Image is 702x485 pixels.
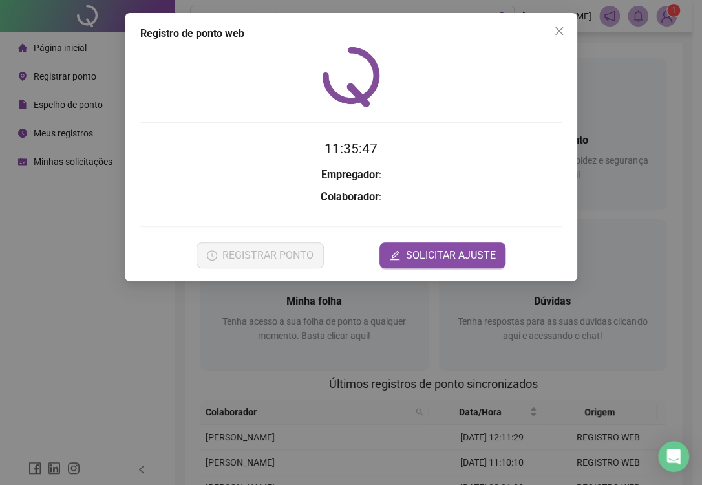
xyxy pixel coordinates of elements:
img: QRPoint [322,47,380,107]
h3: : [140,189,562,206]
button: Close [549,21,569,41]
span: edit [390,250,400,261]
div: Open Intercom Messenger [658,441,689,472]
div: Registro de ponto web [140,26,562,41]
button: editSOLICITAR AJUSTE [379,242,505,268]
span: SOLICITAR AJUSTE [405,248,495,263]
h3: : [140,167,562,184]
time: 11:35:47 [324,141,378,156]
strong: Empregador [321,169,379,181]
button: REGISTRAR PONTO [197,242,324,268]
span: close [554,26,564,36]
strong: Colaborador [321,191,379,203]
